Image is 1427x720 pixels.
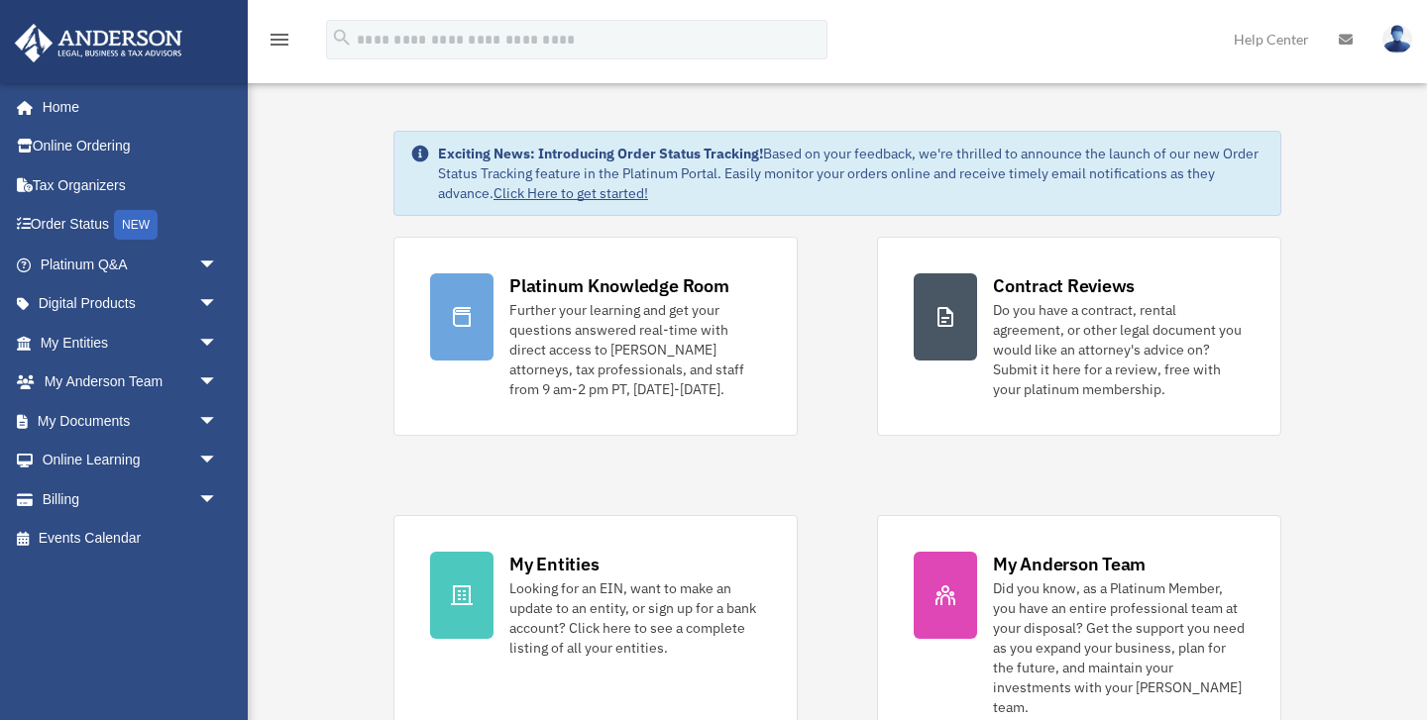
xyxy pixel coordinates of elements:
div: Further your learning and get your questions answered real-time with direct access to [PERSON_NAM... [509,300,761,399]
div: NEW [114,210,158,240]
div: Did you know, as a Platinum Member, you have an entire professional team at your disposal? Get th... [993,578,1245,717]
div: Based on your feedback, we're thrilled to announce the launch of our new Order Status Tracking fe... [438,144,1264,203]
div: My Anderson Team [993,552,1146,576]
a: Events Calendar [14,519,248,559]
span: arrow_drop_down [198,284,238,325]
i: menu [268,28,291,51]
a: Home [14,87,238,127]
a: Order StatusNEW [14,205,248,246]
i: search [331,27,353,49]
a: Online Ordering [14,127,248,166]
a: My Entitiesarrow_drop_down [14,323,248,362]
div: Platinum Knowledge Room [509,273,729,298]
a: Contract Reviews Do you have a contract, rental agreement, or other legal document you would like... [877,237,1281,436]
div: Do you have a contract, rental agreement, or other legal document you would like an attorney's ad... [993,300,1245,399]
span: arrow_drop_down [198,362,238,403]
span: arrow_drop_down [198,441,238,481]
a: Platinum Q&Aarrow_drop_down [14,245,248,284]
div: Contract Reviews [993,273,1135,298]
a: My Anderson Teamarrow_drop_down [14,362,248,402]
a: menu [268,35,291,51]
a: Billingarrow_drop_down [14,479,248,519]
span: arrow_drop_down [198,245,238,285]
div: Looking for an EIN, want to make an update to an entity, or sign up for a bank account? Click her... [509,578,761,658]
a: Tax Organizers [14,165,248,205]
a: Digital Productsarrow_drop_down [14,284,248,324]
span: arrow_drop_down [198,479,238,520]
span: arrow_drop_down [198,401,238,442]
div: My Entities [509,552,599,576]
img: User Pic [1382,25,1412,53]
span: arrow_drop_down [198,323,238,363]
strong: Exciting News: Introducing Order Status Tracking! [438,145,763,162]
img: Anderson Advisors Platinum Portal [9,24,188,62]
a: My Documentsarrow_drop_down [14,401,248,441]
a: Click Here to get started! [494,184,648,202]
a: Platinum Knowledge Room Further your learning and get your questions answered real-time with dire... [393,237,798,436]
a: Online Learningarrow_drop_down [14,441,248,480]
